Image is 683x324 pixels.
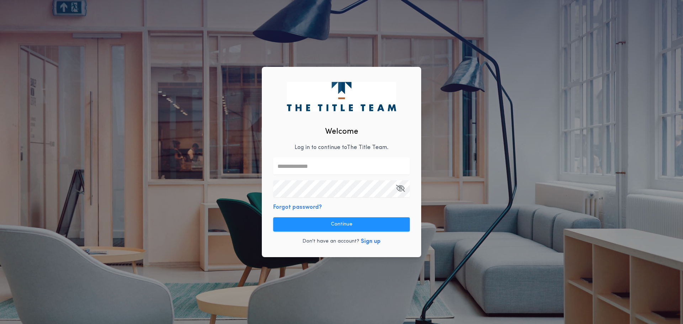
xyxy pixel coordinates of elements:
[361,237,381,246] button: Sign up
[325,126,358,138] h2: Welcome
[273,203,322,212] button: Forgot password?
[273,217,410,232] button: Continue
[295,143,388,152] p: Log in to continue to The Title Team .
[302,238,359,245] p: Don't have an account?
[287,82,396,111] img: logo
